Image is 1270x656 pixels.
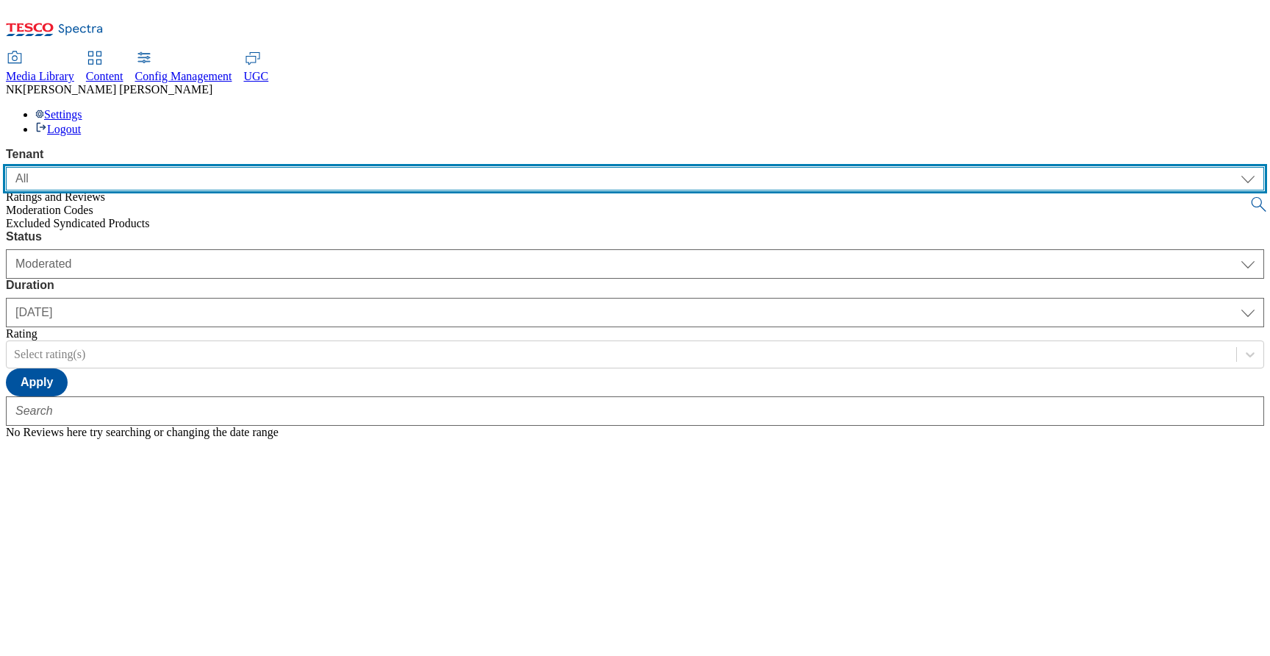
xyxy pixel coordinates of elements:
[6,327,37,340] label: Rating
[6,70,74,82] span: Media Library
[135,52,232,83] a: Config Management
[6,426,1264,439] div: No Reviews here try searching or changing the date range
[6,190,105,203] span: Ratings and Reviews
[244,70,269,82] span: UGC
[23,83,212,96] span: [PERSON_NAME] [PERSON_NAME]
[86,52,123,83] a: Content
[6,83,23,96] span: NK
[6,279,1264,292] label: Duration
[6,217,150,229] span: Excluded Syndicated Products
[35,108,82,121] a: Settings
[6,52,74,83] a: Media Library
[6,204,93,216] span: Moderation Codes
[6,368,68,396] button: Apply
[6,396,1264,426] input: Search
[35,123,81,135] a: Logout
[135,70,232,82] span: Config Management
[6,230,1264,243] label: Status
[6,148,1264,161] label: Tenant
[244,52,269,83] a: UGC
[86,70,123,82] span: Content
